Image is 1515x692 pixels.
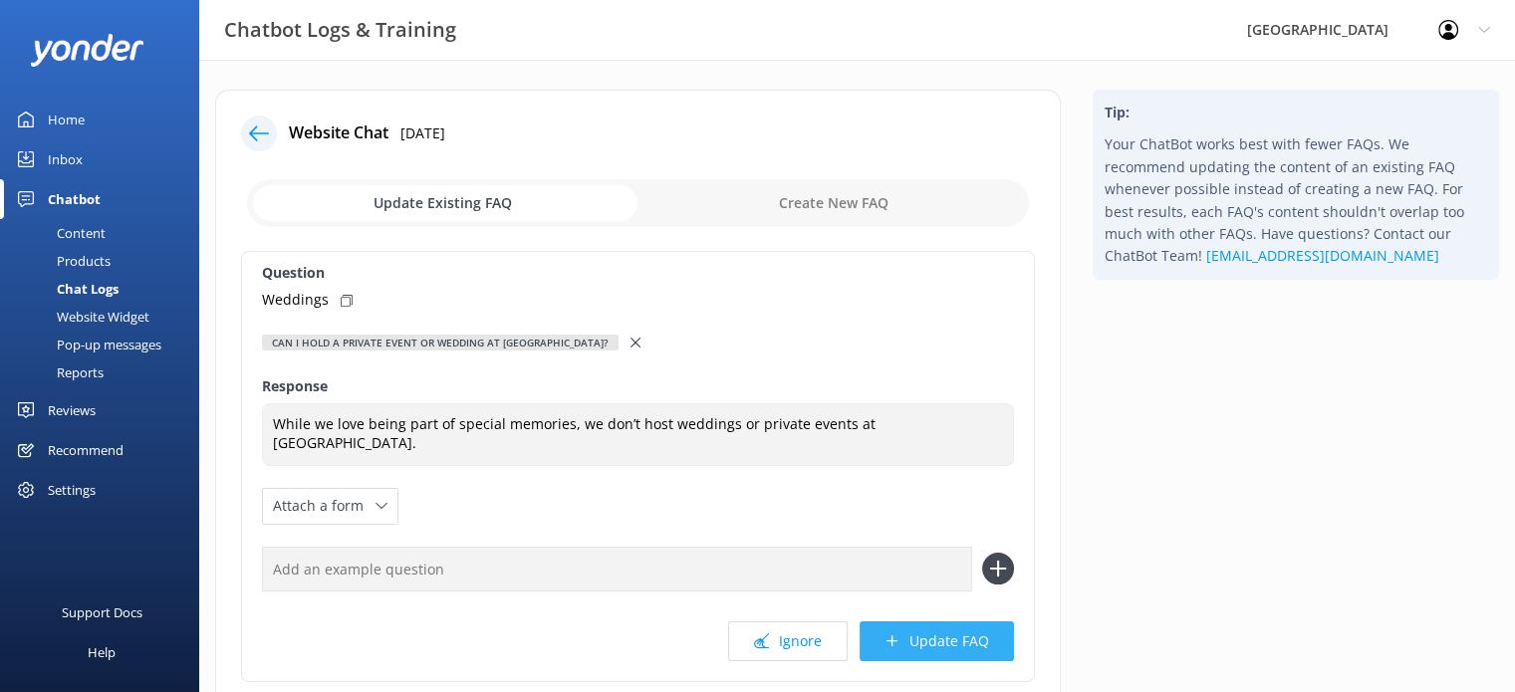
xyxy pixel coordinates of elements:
input: Add an example question [262,547,972,591]
span: Attach a form [273,495,376,517]
div: Support Docs [62,592,142,632]
a: Website Widget [12,303,199,331]
h4: Website Chat [289,120,388,146]
div: Can I hold a private event or wedding at [GEOGRAPHIC_DATA]? [262,335,619,350]
a: Products [12,247,199,275]
div: Content [12,219,106,247]
a: Pop-up messages [12,331,199,358]
div: Home [48,100,85,139]
img: yonder-white-logo.png [30,34,144,67]
label: Question [262,262,1014,284]
div: Products [12,247,111,275]
div: Chat Logs [12,275,119,303]
button: Update FAQ [860,621,1014,661]
div: Pop-up messages [12,331,161,358]
p: Your ChatBot works best with fewer FAQs. We recommend updating the content of an existing FAQ whe... [1105,133,1487,267]
div: Settings [48,470,96,510]
label: Response [262,375,1014,397]
p: [DATE] [400,122,445,144]
div: Recommend [48,430,124,470]
a: Chat Logs [12,275,199,303]
button: Ignore [728,621,848,661]
div: Website Widget [12,303,149,331]
div: Reports [12,358,104,386]
a: Content [12,219,199,247]
p: Weddings [262,289,329,311]
div: Reviews [48,390,96,430]
a: Reports [12,358,199,386]
div: Inbox [48,139,83,179]
div: Help [88,632,116,672]
div: Chatbot [48,179,101,219]
textarea: While we love being part of special memories, we don’t host weddings or private events at [GEOGRA... [262,403,1014,466]
a: [EMAIL_ADDRESS][DOMAIN_NAME] [1206,246,1439,265]
h3: Chatbot Logs & Training [224,14,456,46]
h4: Tip: [1105,102,1487,123]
